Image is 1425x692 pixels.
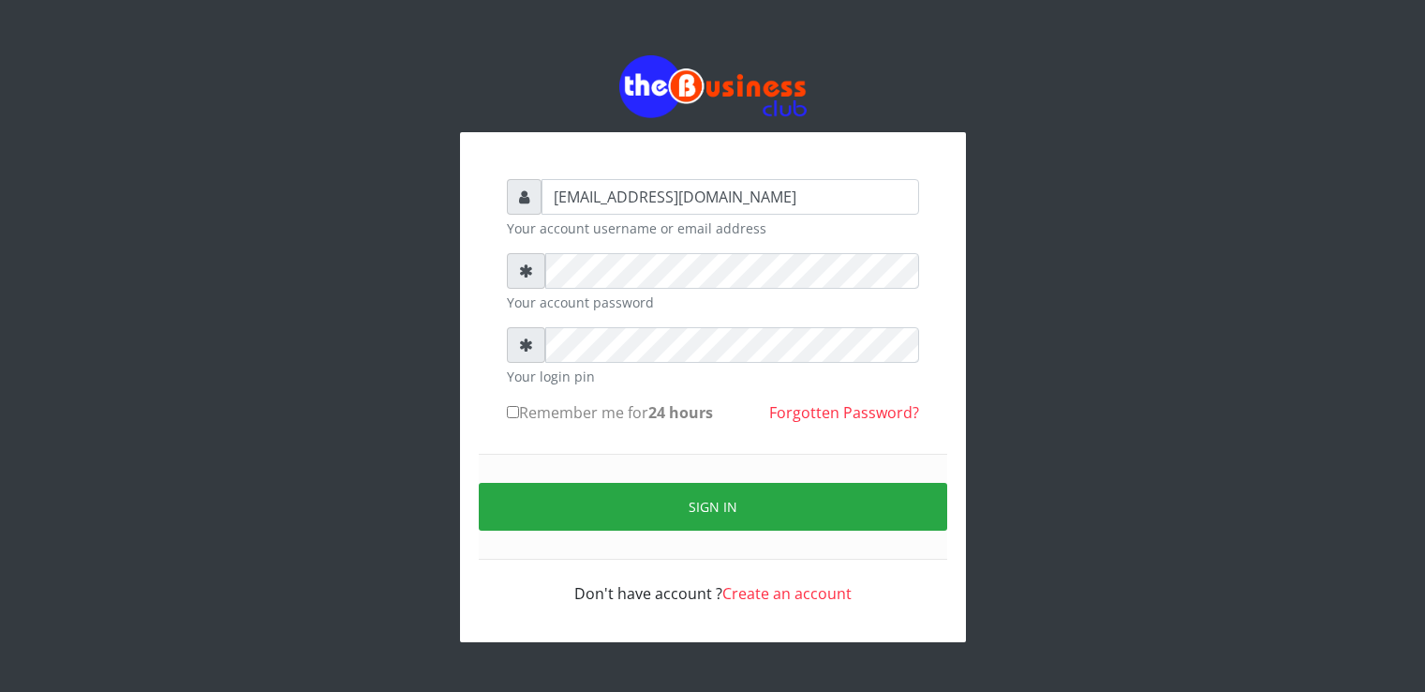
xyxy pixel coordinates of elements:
[722,583,852,604] a: Create an account
[507,401,713,424] label: Remember me for
[507,293,919,312] small: Your account password
[542,179,919,215] input: Username or email address
[507,406,519,418] input: Remember me for24 hours
[769,402,919,423] a: Forgotten Password?
[479,483,947,531] button: Sign in
[507,218,919,238] small: Your account username or email address
[648,402,713,423] b: 24 hours
[507,367,919,386] small: Your login pin
[507,560,919,605] div: Don't have account ?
